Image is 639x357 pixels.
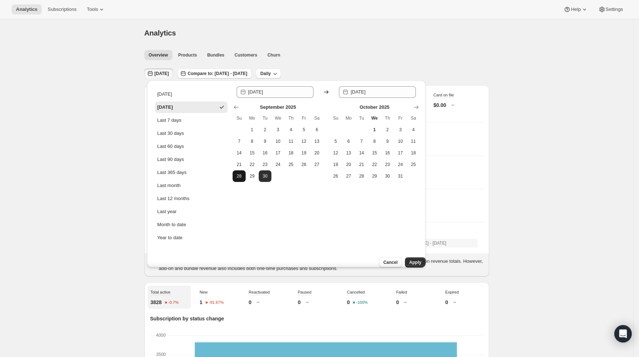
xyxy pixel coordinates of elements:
[381,170,394,182] button: Thursday October 30 2025
[410,115,417,121] span: Sa
[155,101,228,113] button: [DATE]
[345,173,352,179] span: 27
[332,115,339,121] span: Su
[155,167,228,178] button: Last 365 days
[329,112,342,124] th: Sunday
[284,159,298,170] button: Thursday September 25 2025
[313,138,320,144] span: 13
[231,102,241,112] button: Show previous month, August 2025
[259,136,272,147] button: Tuesday September 9 2025
[300,150,308,156] span: 19
[82,4,110,14] button: Tools
[445,290,459,294] span: Expired
[381,159,394,170] button: Thursday October 23 2025
[157,156,184,163] div: Last 90 days
[262,115,269,121] span: Tu
[200,290,208,294] span: New
[43,4,81,14] button: Subscriptions
[313,162,320,167] span: 27
[355,170,368,182] button: Tuesday October 28 2025
[358,173,365,179] span: 28
[246,170,259,182] button: Monday September 29 2025
[155,88,228,100] button: [DATE]
[383,260,397,265] span: Cancel
[287,162,295,167] span: 25
[298,124,311,136] button: Friday September 5 2025
[397,115,404,121] span: Fr
[313,150,320,156] span: 20
[155,206,228,217] button: Last year
[259,159,272,170] button: Tuesday September 23 2025
[371,115,378,121] span: We
[284,147,298,159] button: Thursday September 18 2025
[345,115,352,121] span: Mo
[155,232,228,244] button: Year to date
[394,170,407,182] button: Friday October 31 2025
[411,102,421,112] button: Show next month, November 2025
[249,299,251,306] p: 0
[287,127,295,133] span: 4
[157,143,184,150] div: Last 60 days
[445,299,448,306] p: 0
[397,138,404,144] span: 10
[271,147,284,159] button: Wednesday September 17 2025
[394,112,407,124] th: Friday
[259,112,272,124] th: Tuesday
[168,300,179,305] text: -0.7%
[394,136,407,147] button: Friday October 10 2025
[396,290,407,294] span: Failed
[368,112,381,124] th: Wednesday
[415,240,446,246] span: [DATE] - [DATE]
[371,173,378,179] span: 29
[262,162,269,167] span: 23
[342,159,355,170] button: Monday October 20 2025
[342,136,355,147] button: Monday October 6 2025
[371,162,378,167] span: 22
[358,150,365,156] span: 14
[271,112,284,124] th: Wednesday
[249,173,256,179] span: 29
[144,29,176,37] span: Analytics
[262,150,269,156] span: 16
[355,112,368,124] th: Tuesday
[300,115,308,121] span: Fr
[371,127,378,133] span: 1
[368,124,381,136] button: Today Wednesday October 1 2025
[177,69,251,79] button: Compare to: [DATE] - [DATE]
[271,159,284,170] button: Wednesday September 24 2025
[347,299,350,306] p: 0
[157,234,183,241] div: Year to date
[287,115,295,121] span: Th
[358,115,365,121] span: Tu
[310,124,323,136] button: Saturday September 6 2025
[235,138,243,144] span: 7
[407,124,420,136] button: Saturday October 4 2025
[606,7,623,12] span: Settings
[381,112,394,124] th: Thursday
[345,150,352,156] span: 13
[298,299,301,306] p: 0
[150,315,483,322] p: Subscription by status change
[310,136,323,147] button: Saturday September 13 2025
[233,112,246,124] th: Sunday
[260,71,271,76] span: Daily
[394,124,407,136] button: Friday October 3 2025
[371,150,378,156] span: 15
[157,104,173,111] div: [DATE]
[332,162,339,167] span: 19
[614,325,632,343] div: Open Intercom Messenger
[381,147,394,159] button: Thursday October 16 2025
[381,124,394,136] button: Thursday October 2 2025
[379,257,402,267] button: Cancel
[156,352,166,357] text: 3500
[209,300,224,305] text: -91.67%
[355,159,368,170] button: Tuesday October 21 2025
[355,147,368,159] button: Tuesday October 14 2025
[155,219,228,231] button: Month to date
[559,4,592,14] button: Help
[149,52,168,58] span: Overview
[233,136,246,147] button: Sunday September 7 2025
[394,147,407,159] button: Friday October 17 2025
